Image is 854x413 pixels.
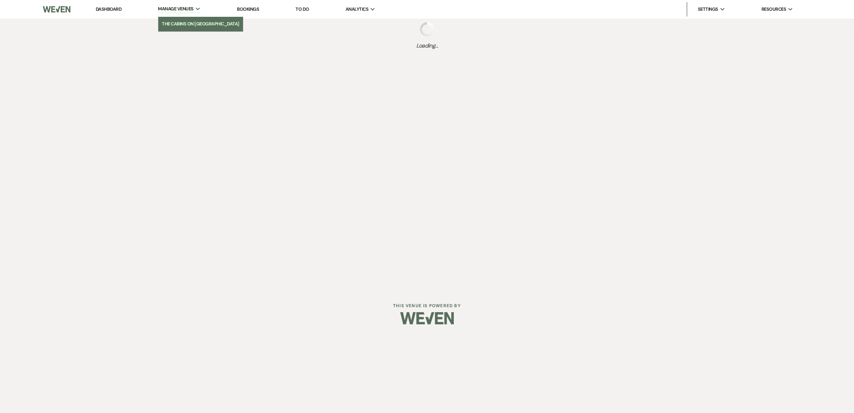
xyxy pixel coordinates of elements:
a: The Cabins on [GEOGRAPHIC_DATA] [158,17,243,31]
span: Loading... [416,41,438,50]
span: Resources [761,6,786,13]
span: Settings [698,6,718,13]
a: Bookings [237,6,259,12]
a: To Do [296,6,309,12]
img: loading spinner [420,22,434,36]
span: Analytics [346,6,368,13]
span: Manage Venues [158,5,193,13]
img: Weven Logo [400,306,454,331]
li: The Cabins on [GEOGRAPHIC_DATA] [162,20,239,28]
img: Weven Logo [43,2,70,17]
a: Dashboard [96,6,121,12]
